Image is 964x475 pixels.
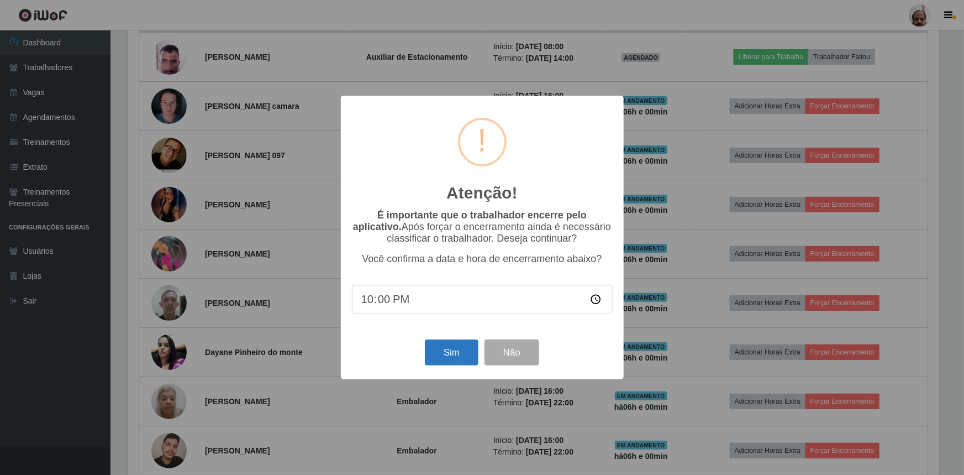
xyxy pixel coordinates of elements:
[425,340,478,366] button: Sim
[353,210,587,232] b: É importante que o trabalhador encerre pelo aplicativo.
[352,253,613,265] p: Você confirma a data e hora de encerramento abaixo?
[352,210,613,244] p: Após forçar o encerramento ainda é necessário classificar o trabalhador. Deseja continuar?
[484,340,539,366] button: Não
[446,183,517,203] h2: Atenção!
